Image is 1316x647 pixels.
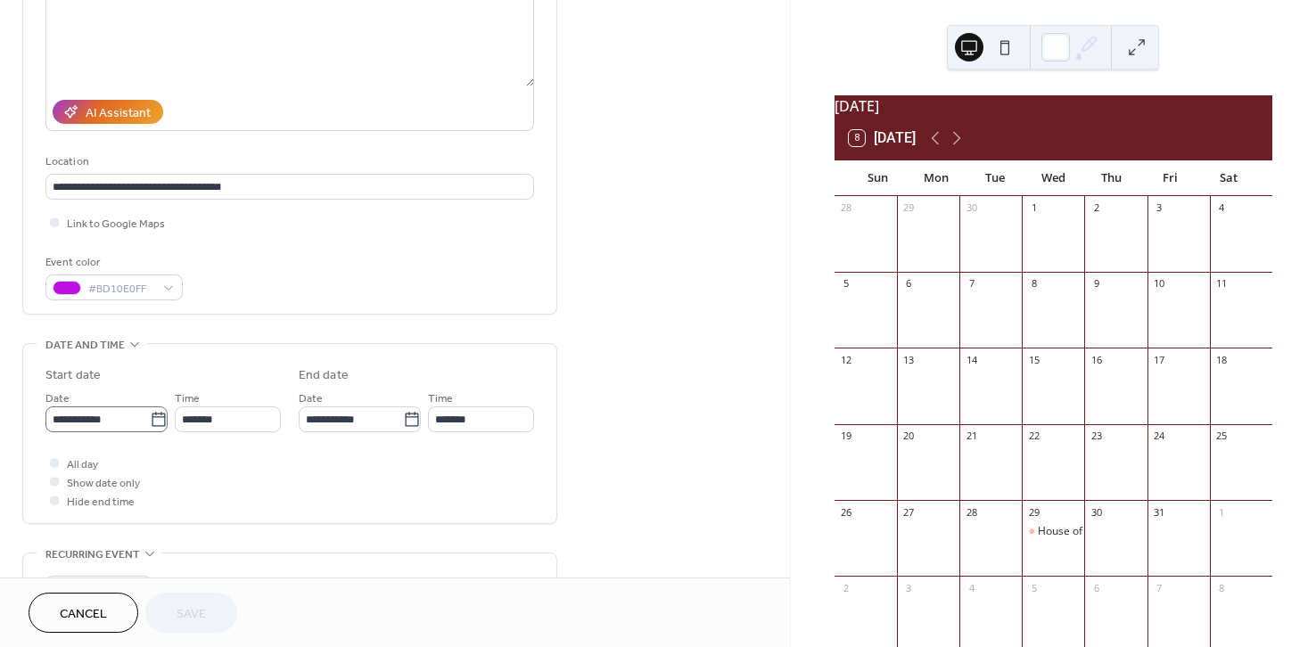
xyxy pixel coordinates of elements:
button: Cancel [29,593,138,633]
div: 2 [840,581,853,594]
div: 6 [1090,581,1103,594]
div: Mon [907,160,966,196]
div: 14 [965,353,978,366]
div: 3 [902,581,916,594]
div: 30 [965,201,978,215]
div: 9 [1090,277,1103,291]
span: Date [299,389,323,408]
div: [DATE] [835,95,1272,117]
div: 17 [1153,353,1166,366]
div: House of Odell & Luella [1022,524,1084,539]
button: 8[DATE] [843,126,922,151]
div: 13 [902,353,916,366]
span: Recurring event [45,545,140,564]
div: 1 [1215,505,1229,519]
span: Time [428,389,453,408]
div: 16 [1090,353,1103,366]
div: Event color [45,253,179,272]
div: 12 [840,353,853,366]
div: Start date [45,366,101,385]
div: 21 [965,430,978,443]
div: End date [299,366,349,385]
div: 23 [1090,430,1103,443]
div: 8 [1027,277,1040,291]
span: Hide end time [67,493,135,512]
div: 19 [840,430,853,443]
div: 5 [840,277,853,291]
div: 20 [902,430,916,443]
div: 18 [1215,353,1229,366]
span: Date and time [45,336,125,355]
div: Location [45,152,531,171]
div: 31 [1153,505,1166,519]
span: Time [175,389,200,408]
button: AI Assistant [53,100,163,124]
div: 28 [840,201,853,215]
div: 7 [965,277,978,291]
div: 11 [1215,277,1229,291]
div: Wed [1024,160,1082,196]
div: 4 [965,581,978,594]
div: 22 [1027,430,1040,443]
div: Sat [1199,160,1258,196]
span: Cancel [60,605,107,624]
div: 4 [1215,201,1229,215]
div: 27 [902,505,916,519]
div: 28 [965,505,978,519]
div: 29 [902,201,916,215]
span: Link to Google Maps [67,215,165,233]
div: Thu [1082,160,1141,196]
div: 6 [902,277,916,291]
div: 29 [1027,505,1040,519]
div: 24 [1153,430,1166,443]
span: Date [45,389,70,408]
div: AI Assistant [86,104,151,123]
div: Tue [966,160,1024,196]
div: 8 [1215,581,1229,594]
div: 26 [840,505,853,519]
div: Fri [1141,160,1200,196]
div: 3 [1153,201,1166,215]
div: 30 [1090,505,1103,519]
span: #BD10E0FF [88,280,154,299]
span: Show date only [67,474,140,493]
span: All day [67,455,98,474]
div: 25 [1215,430,1229,443]
div: Sun [849,160,908,196]
div: 2 [1090,201,1103,215]
div: House of [PERSON_NAME] & [PERSON_NAME] [1038,524,1266,539]
div: 10 [1153,277,1166,291]
div: 1 [1027,201,1040,215]
div: 5 [1027,581,1040,594]
div: 7 [1153,581,1166,594]
div: 15 [1027,353,1040,366]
